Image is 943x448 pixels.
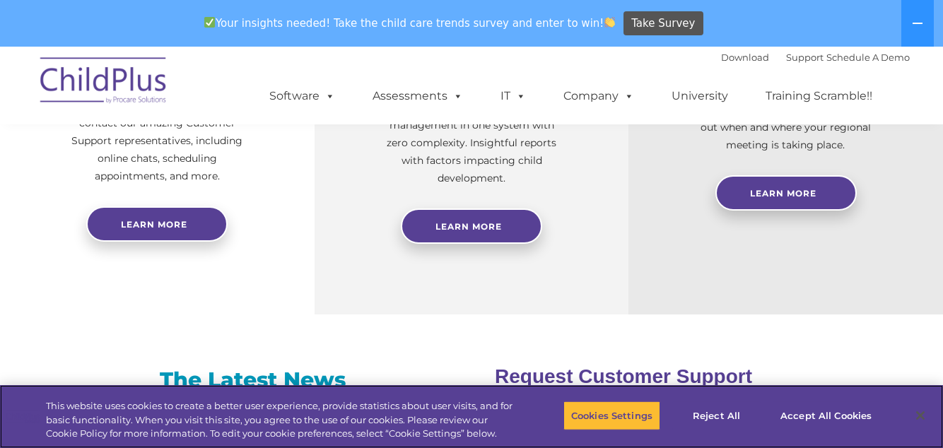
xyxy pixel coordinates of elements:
p: Need help with ChildPlus? We offer many convenient ways to contact our amazing Customer Support r... [71,79,244,185]
img: ChildPlus by Procare Solutions [33,47,175,118]
a: Learn more [86,206,228,242]
a: Learn More [715,175,857,211]
font: | [721,52,910,63]
a: Take Survey [623,11,703,36]
img: ✅ [204,17,215,28]
a: Support [786,52,824,63]
span: Take Survey [631,11,695,36]
a: Assessments [358,82,477,110]
a: Company [549,82,648,110]
span: Learn More [750,188,816,199]
p: Experience and analyze child assessments and Head Start data management in one system with zero c... [385,81,558,187]
span: Your insights needed! Take the child care trends survey and enter to win! [198,9,621,37]
img: 👏 [604,17,615,28]
a: IT [486,82,540,110]
a: Training Scramble!! [751,82,886,110]
div: This website uses cookies to create a better user experience, provide statistics about user visit... [46,399,519,441]
a: Software [255,82,349,110]
span: Learn More [435,221,502,232]
button: Accept All Cookies [773,401,879,430]
button: Close [905,400,936,431]
a: Download [721,52,769,63]
button: Cookies Settings [563,401,660,430]
button: Reject All [672,401,761,430]
a: University [657,82,742,110]
span: Last name [197,93,240,104]
a: Learn More [401,208,542,244]
span: Phone number [197,151,257,162]
h3: The Latest News [57,366,449,394]
span: Learn more [121,219,187,230]
a: Schedule A Demo [826,52,910,63]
